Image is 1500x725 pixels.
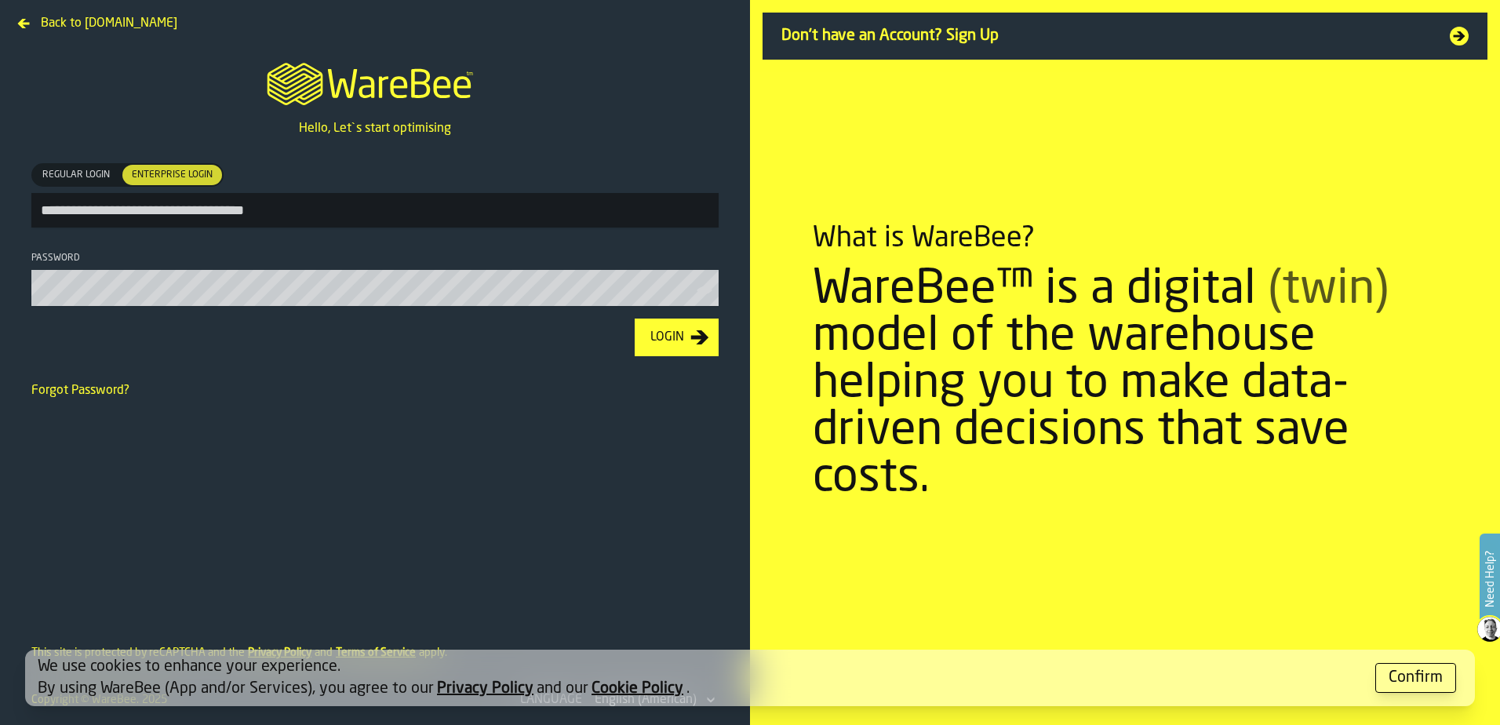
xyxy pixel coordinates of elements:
[1375,663,1456,693] button: button-
[31,253,719,264] div: Password
[41,14,177,33] span: Back to [DOMAIN_NAME]
[253,44,497,119] a: logo-header
[126,168,219,182] span: Enterprise Login
[813,267,1437,502] div: WareBee™ is a digital model of the warehouse helping you to make data-driven decisions that save ...
[31,384,129,397] a: Forgot Password?
[13,13,184,25] a: Back to [DOMAIN_NAME]
[1389,667,1443,689] div: Confirm
[31,253,719,306] label: button-toolbar-Password
[122,165,222,185] div: thumb
[437,681,533,697] a: Privacy Policy
[31,163,121,187] label: button-switch-multi-Regular Login
[36,168,116,182] span: Regular Login
[635,319,719,356] button: button-Login
[31,163,719,228] label: button-toolbar-[object Object]
[25,650,1475,706] div: alert-[object Object]
[1268,267,1389,314] span: (twin)
[31,270,719,306] input: button-toolbar-Password
[1481,535,1498,623] label: Need Help?
[813,223,1035,254] div: What is WareBee?
[644,328,690,347] div: Login
[592,681,683,697] a: Cookie Policy
[121,163,224,187] label: button-switch-multi-Enterprise Login
[697,282,715,298] button: button-toolbar-Password
[33,165,119,185] div: thumb
[781,25,1431,47] span: Don't have an Account? Sign Up
[31,193,719,228] input: button-toolbar-[object Object]
[38,656,1363,700] div: We use cookies to enhance your experience. By using WareBee (App and/or Services), you agree to o...
[763,13,1487,60] a: Don't have an Account? Sign Up
[299,119,451,138] p: Hello, Let`s start optimising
